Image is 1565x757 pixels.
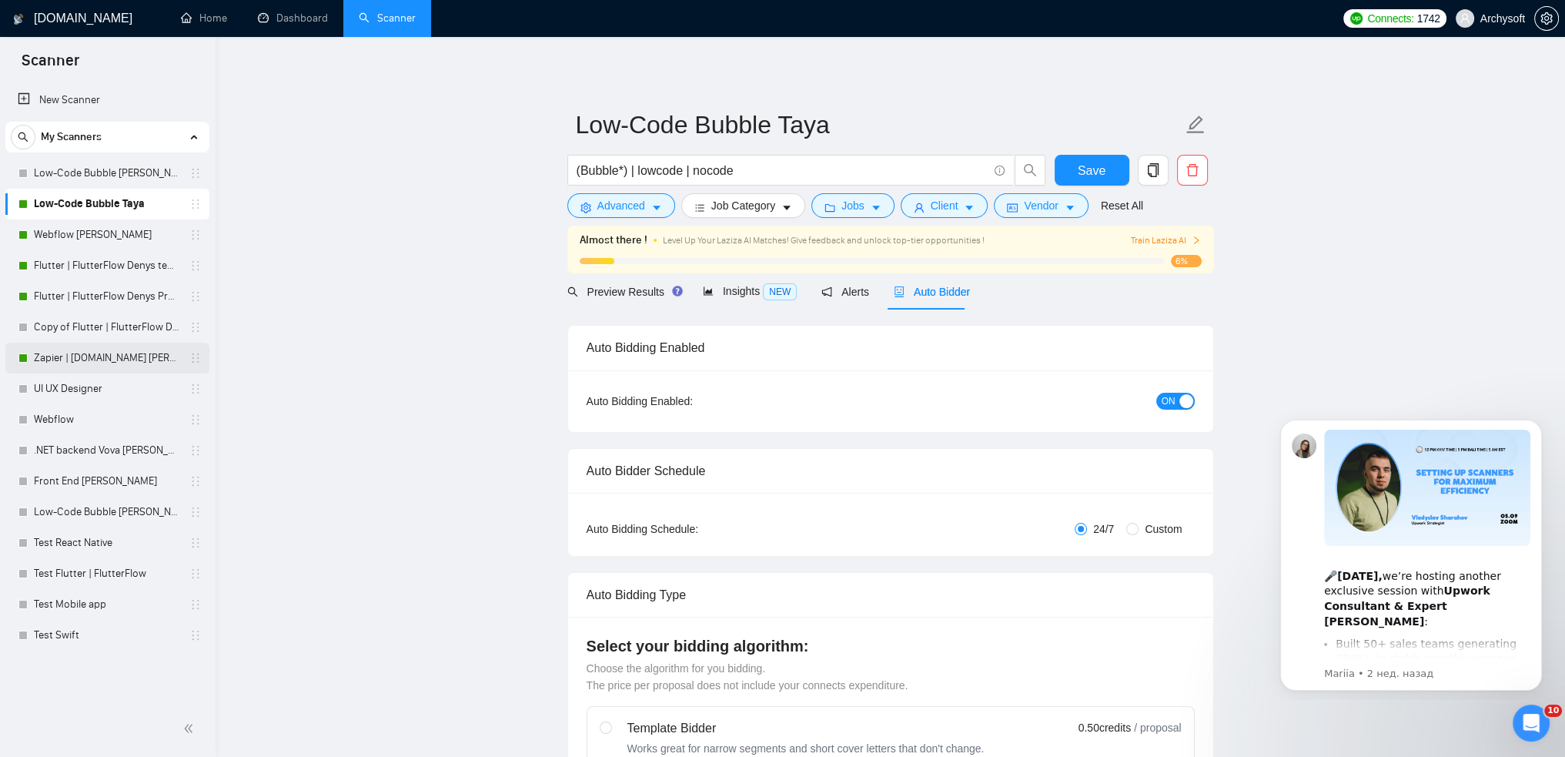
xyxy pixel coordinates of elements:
span: user [1460,13,1470,24]
span: Level Up Your Laziza AI Matches! Give feedback and unlock top-tier opportunities ! [663,235,985,246]
span: / proposal [1134,720,1181,735]
span: search [12,132,35,142]
div: Auto Bidding Enabled [587,326,1195,370]
span: holder [189,321,202,333]
span: bars [694,202,705,213]
div: Works great for narrow segments and short cover letters that don't change. [627,741,985,756]
span: double-left [183,721,199,736]
a: Front End [PERSON_NAME] [34,466,180,497]
span: Advanced [597,197,645,214]
span: area-chart [703,286,714,296]
span: Insights [703,285,797,297]
span: right [1192,236,1201,245]
iframe: Intercom live chat [1513,705,1550,742]
span: setting [1535,12,1558,25]
a: Low-Code Bubble [PERSON_NAME] [34,158,180,189]
span: Job Category [711,197,775,214]
span: holder [189,568,202,580]
span: holder [189,537,202,549]
span: holder [189,444,202,457]
button: userClientcaret-down [901,193,988,218]
span: holder [189,229,202,241]
button: search [11,125,35,149]
span: edit [1185,115,1206,135]
img: logo [13,7,24,32]
iframe: Intercom notifications сообщение [1257,406,1565,700]
a: homeHome [181,12,227,25]
span: Jobs [841,197,864,214]
button: folderJobscaret-down [811,193,895,218]
a: Test React Native [34,528,180,558]
span: Vendor [1024,197,1058,214]
a: Zapier | [DOMAIN_NAME] [PERSON_NAME] [34,343,180,373]
span: info-circle [995,166,1005,176]
button: Save [1055,155,1129,186]
span: 10 [1544,705,1562,717]
button: idcardVendorcaret-down [994,193,1088,218]
span: holder [189,260,202,272]
span: 24/7 [1087,521,1120,538]
a: UI UX Designer [34,373,180,404]
button: setting [1534,6,1559,31]
span: NEW [763,283,797,300]
div: Tooltip anchor [670,284,684,298]
a: Flutter | FlutterFlow Denys template (M,W,F,S) [34,250,180,281]
span: copy [1139,163,1168,177]
a: Test Mobile app [34,589,180,620]
span: setting [580,202,591,213]
span: Save [1078,161,1105,180]
a: Low-Code Bubble [PERSON_NAME] [34,497,180,528]
a: New Scanner [18,85,197,116]
img: upwork-logo.png [1350,12,1363,25]
span: caret-down [964,202,975,213]
div: Template Bidder [627,719,985,738]
span: 1742 [1417,10,1440,27]
h4: Select your bidding algorithm: [587,635,1195,657]
a: Test Swift [34,620,180,651]
a: Flutter | FlutterFlow Denys Promt (T,T,S) [34,281,180,312]
button: copy [1138,155,1169,186]
span: holder [189,414,202,426]
span: holder [189,506,202,518]
input: Search Freelance Jobs... [577,161,988,180]
span: 0.50 credits [1078,719,1131,736]
span: holder [189,629,202,641]
button: delete [1177,155,1208,186]
span: Choose the algorithm for you bidding. The price per proposal does not include your connects expen... [587,662,908,692]
span: holder [189,290,202,303]
a: Webflow [PERSON_NAME] [34,219,180,250]
span: Scanner [9,49,92,82]
span: Preview Results [567,286,678,298]
button: settingAdvancedcaret-down [567,193,675,218]
a: dashboardDashboard [258,12,328,25]
span: search [1015,163,1045,177]
input: Scanner name... [576,106,1182,144]
a: Test Flutter | FlutterFlow [34,558,180,589]
span: holder [189,383,202,395]
span: holder [189,475,202,487]
span: Auto Bidder [894,286,970,298]
span: Connects: [1367,10,1413,27]
button: search [1015,155,1045,186]
a: Copy of Flutter | FlutterFlow Denys (T,T,S) New promt [34,312,180,343]
span: holder [189,598,202,611]
span: notification [821,286,832,297]
span: user [914,202,925,213]
a: Low-Code Bubble Taya [34,189,180,219]
span: idcard [1007,202,1018,213]
a: Reset All [1101,197,1143,214]
div: Auto Bidder Schedule [587,449,1195,493]
span: Client [931,197,958,214]
div: Auto Bidding Enabled: [587,393,789,410]
li: My Scanners [5,122,209,651]
span: folder [824,202,835,213]
span: caret-down [781,202,792,213]
span: delete [1178,163,1207,177]
span: ON [1162,393,1175,410]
